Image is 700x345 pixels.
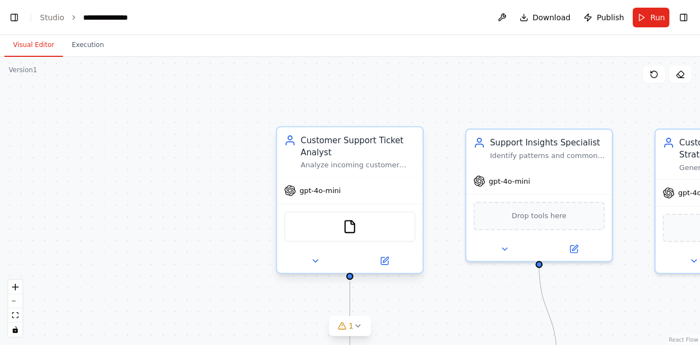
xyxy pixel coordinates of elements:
button: toggle interactivity [8,323,22,337]
span: gpt-4o-mini [489,177,530,186]
button: Visual Editor [4,34,63,57]
button: Execution [63,34,113,57]
span: 1 [349,320,354,331]
button: Open in side panel [540,242,607,256]
span: Drop tools here [512,210,567,222]
button: Run [633,8,669,27]
span: Publish [597,12,624,23]
div: Support Insights Specialist [490,137,605,149]
img: FileReadTool [343,220,357,234]
span: gpt-4o-mini [300,186,341,195]
button: 1 [329,316,371,336]
button: Publish [579,8,628,27]
span: Run [650,12,665,23]
div: Analyze incoming customer support tickets from {ticket_source}, categorize them by urgency (High,... [301,160,416,169]
button: Show left sidebar [7,10,22,25]
div: Customer Support Ticket Analyst [301,135,416,158]
div: Support Insights SpecialistIdentify patterns and common issues from categorized support tickets, ... [465,128,613,262]
button: Open in side panel [351,254,418,268]
nav: breadcrumb [40,12,137,23]
button: zoom out [8,294,22,308]
a: Studio [40,13,65,22]
div: Identify patterns and common issues from categorized support tickets, generate actionable insight... [490,151,605,160]
div: Version 1 [9,66,37,74]
button: Hide right sidebar [676,10,691,25]
span: Download [533,12,571,23]
div: Customer Support Ticket AnalystAnalyze incoming customer support tickets from {ticket_source}, ca... [276,128,423,276]
button: fit view [8,308,22,323]
a: React Flow attribution [669,337,698,343]
div: React Flow controls [8,280,22,337]
button: zoom in [8,280,22,294]
button: Download [515,8,575,27]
